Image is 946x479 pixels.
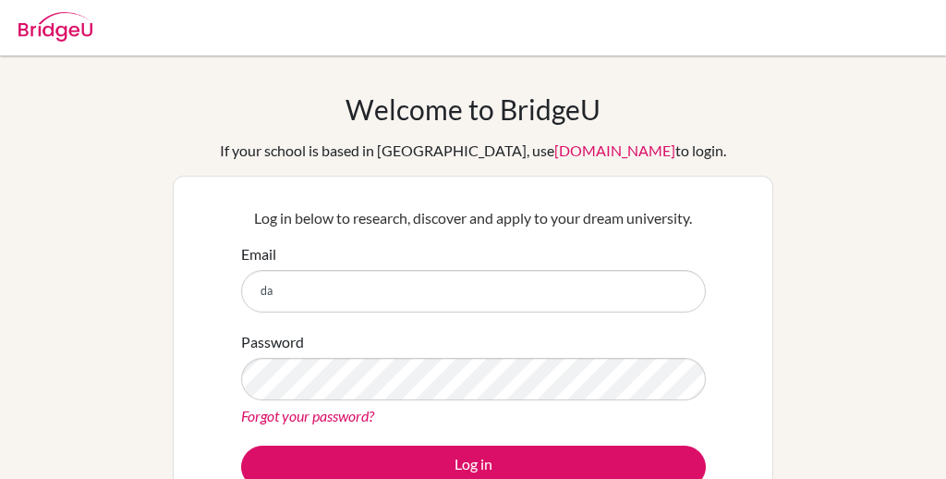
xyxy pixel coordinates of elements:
[346,92,600,126] h1: Welcome to BridgeU
[220,140,726,162] div: If your school is based in [GEOGRAPHIC_DATA], use to login.
[241,207,706,229] p: Log in below to research, discover and apply to your dream university.
[241,243,276,265] label: Email
[554,141,675,159] a: [DOMAIN_NAME]
[18,12,92,42] img: Bridge-U
[241,331,304,353] label: Password
[241,407,374,424] a: Forgot your password?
